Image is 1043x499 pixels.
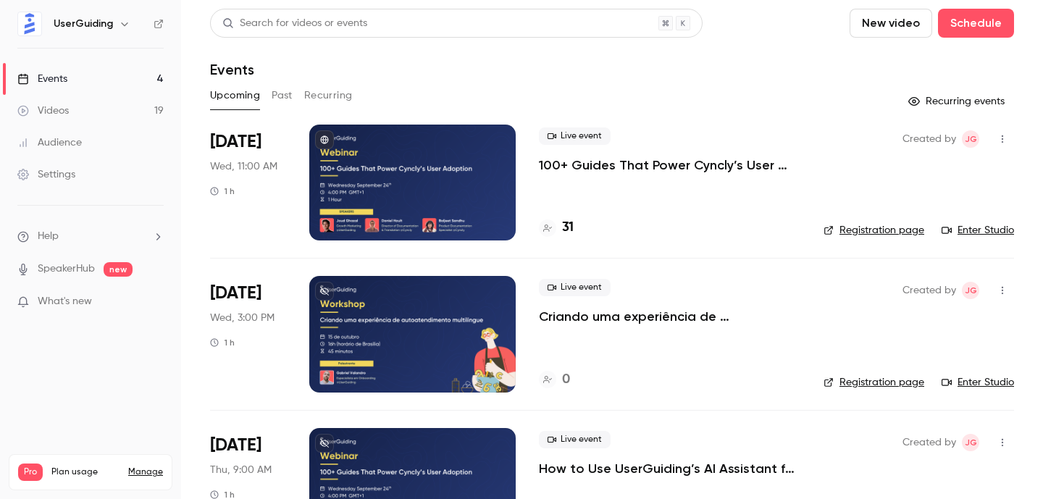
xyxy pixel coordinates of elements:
div: Audience [17,135,82,150]
div: Sep 24 Wed, 4:00 PM (Europe/London) [210,125,286,240]
span: Created by [902,434,956,451]
span: JG [965,434,977,451]
a: Criando uma experiência de autoatendimento multilíngue [539,308,800,325]
h4: 31 [562,218,574,238]
span: Created by [902,130,956,148]
a: SpeakerHub [38,261,95,277]
li: help-dropdown-opener [17,229,164,244]
div: Oct 15 Wed, 4:00 PM (America/Sao Paulo) [210,276,286,392]
span: Live event [539,127,611,145]
span: JG [965,130,977,148]
span: [DATE] [210,130,261,154]
button: Upcoming [210,84,260,107]
span: Plan usage [51,466,120,478]
span: Thu, 9:00 AM [210,463,272,477]
span: Joud Ghazal [962,434,979,451]
div: Videos [17,104,69,118]
a: Manage [128,466,163,478]
button: New video [850,9,932,38]
a: 0 [539,370,570,390]
span: Joud Ghazal [962,130,979,148]
span: Wed, 3:00 PM [210,311,275,325]
button: Recurring [304,84,353,107]
span: Joud Ghazal [962,282,979,299]
button: Schedule [938,9,1014,38]
span: Created by [902,282,956,299]
span: Wed, 11:00 AM [210,159,277,174]
div: Search for videos or events [222,16,367,31]
h6: UserGuiding [54,17,113,31]
a: 31 [539,218,574,238]
a: Enter Studio [942,375,1014,390]
span: Help [38,229,59,244]
h4: 0 [562,370,570,390]
span: Pro [18,464,43,481]
img: UserGuiding [18,12,41,35]
div: 1 h [210,185,235,197]
iframe: Noticeable Trigger [146,295,164,309]
span: Live event [539,431,611,448]
span: What's new [38,294,92,309]
h1: Events [210,61,254,78]
span: [DATE] [210,434,261,457]
span: new [104,262,133,277]
div: Settings [17,167,75,182]
a: Registration page [824,375,924,390]
div: Events [17,72,67,86]
span: Live event [539,279,611,296]
button: Recurring events [902,90,1014,113]
span: [DATE] [210,282,261,305]
button: Past [272,84,293,107]
a: 100+ Guides That Power Cyncly’s User Adoption [539,156,800,174]
a: Enter Studio [942,223,1014,238]
div: 1 h [210,337,235,348]
span: JG [965,282,977,299]
a: Registration page [824,223,924,238]
a: How to Use UserGuiding’s AI Assistant for Seamless Support and Adoption [539,460,800,477]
